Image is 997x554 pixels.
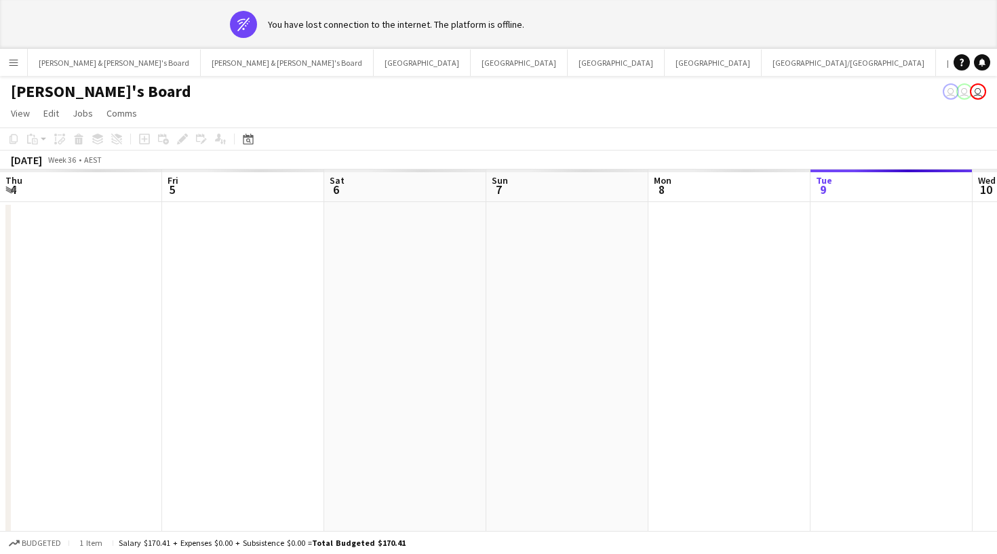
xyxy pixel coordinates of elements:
button: [GEOGRAPHIC_DATA] [471,50,568,76]
app-user-avatar: Tennille Moore [943,83,959,100]
div: AEST [84,155,102,165]
span: Thu [5,174,22,186]
a: View [5,104,35,122]
span: 7 [490,182,508,197]
span: 10 [976,182,996,197]
span: 4 [3,182,22,197]
div: Salary $170.41 + Expenses $0.00 + Subsistence $0.00 = [119,538,406,548]
button: Budgeted [7,536,63,551]
a: Jobs [67,104,98,122]
span: View [11,107,30,119]
a: Comms [101,104,142,122]
button: [PERSON_NAME] & [PERSON_NAME]'s Board [28,50,201,76]
app-user-avatar: Jenny Tu [970,83,986,100]
span: Fri [168,174,178,186]
span: Sun [492,174,508,186]
span: Comms [106,107,137,119]
button: [GEOGRAPHIC_DATA]/[GEOGRAPHIC_DATA] [762,50,936,76]
button: [GEOGRAPHIC_DATA] [568,50,665,76]
span: Week 36 [45,155,79,165]
span: Sat [330,174,345,186]
h1: [PERSON_NAME]'s Board [11,81,191,102]
span: Mon [654,174,671,186]
div: [DATE] [11,153,42,167]
span: 5 [165,182,178,197]
button: [GEOGRAPHIC_DATA] [374,50,471,76]
button: [GEOGRAPHIC_DATA] [665,50,762,76]
app-user-avatar: Tennille Moore [956,83,973,100]
span: Edit [43,107,59,119]
a: Edit [38,104,64,122]
span: Tue [816,174,832,186]
span: 9 [814,182,832,197]
span: 6 [328,182,345,197]
span: Budgeted [22,538,61,548]
button: [PERSON_NAME] & [PERSON_NAME]'s Board [201,50,374,76]
span: Jobs [73,107,93,119]
span: 1 item [75,538,107,548]
span: Wed [978,174,996,186]
span: 8 [652,182,671,197]
span: Total Budgeted $170.41 [312,538,406,548]
div: You have lost connection to the internet. The platform is offline. [268,18,524,31]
